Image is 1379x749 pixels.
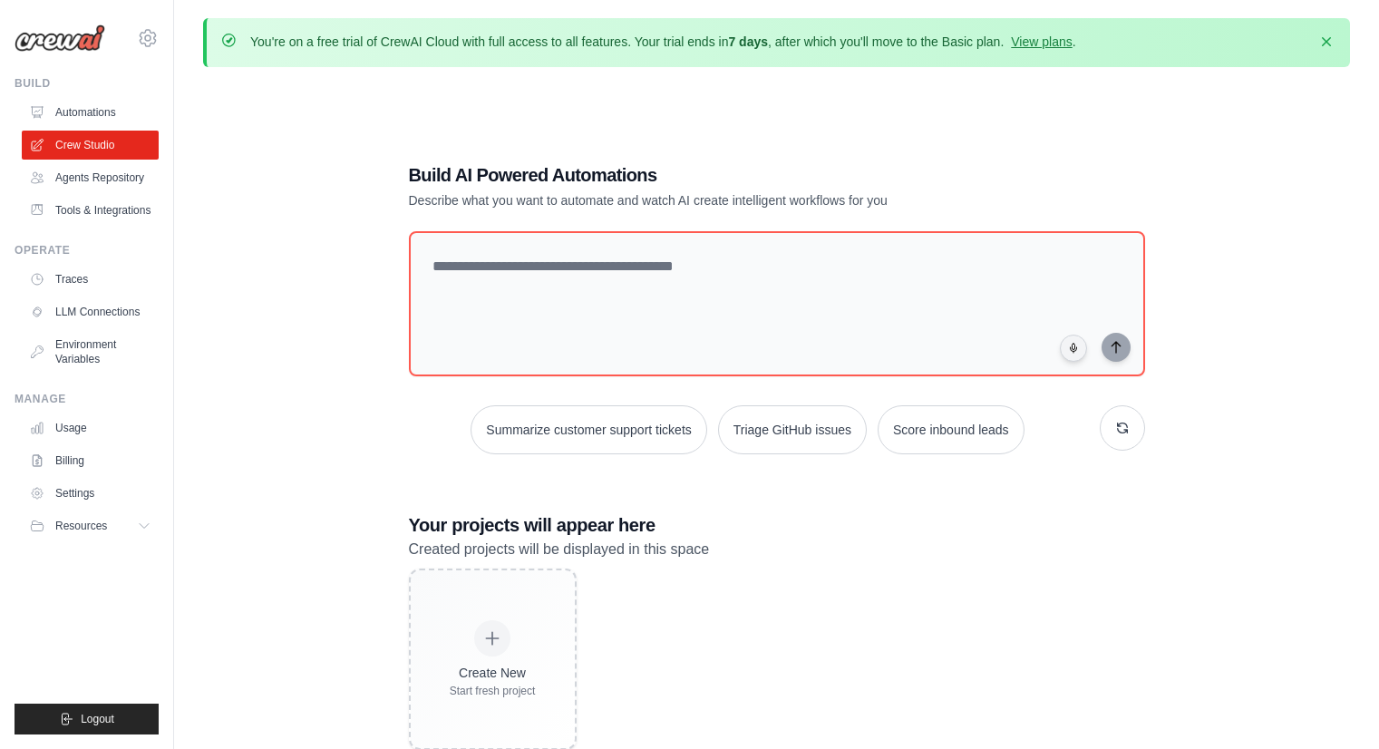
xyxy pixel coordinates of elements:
[22,196,159,225] a: Tools & Integrations
[15,76,159,91] div: Build
[409,162,1018,188] h1: Build AI Powered Automations
[450,684,536,698] div: Start fresh project
[409,512,1145,538] h3: Your projects will appear here
[22,511,159,540] button: Resources
[22,413,159,443] a: Usage
[1011,34,1072,49] a: View plans
[1100,405,1145,451] button: Get new suggestions
[22,265,159,294] a: Traces
[1060,335,1087,362] button: Click to speak your automation idea
[22,98,159,127] a: Automations
[22,479,159,508] a: Settings
[450,664,536,682] div: Create New
[250,33,1076,51] p: You're on a free trial of CrewAI Cloud with full access to all features. Your trial ends in , aft...
[409,191,1018,209] p: Describe what you want to automate and watch AI create intelligent workflows for you
[878,405,1025,454] button: Score inbound leads
[718,405,867,454] button: Triage GitHub issues
[22,163,159,192] a: Agents Repository
[22,131,159,160] a: Crew Studio
[409,538,1145,561] p: Created projects will be displayed in this space
[22,446,159,475] a: Billing
[22,297,159,326] a: LLM Connections
[55,519,107,533] span: Resources
[15,392,159,406] div: Manage
[15,24,105,52] img: Logo
[22,330,159,374] a: Environment Variables
[15,704,159,734] button: Logout
[471,405,706,454] button: Summarize customer support tickets
[15,243,159,258] div: Operate
[81,712,114,726] span: Logout
[728,34,768,49] strong: 7 days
